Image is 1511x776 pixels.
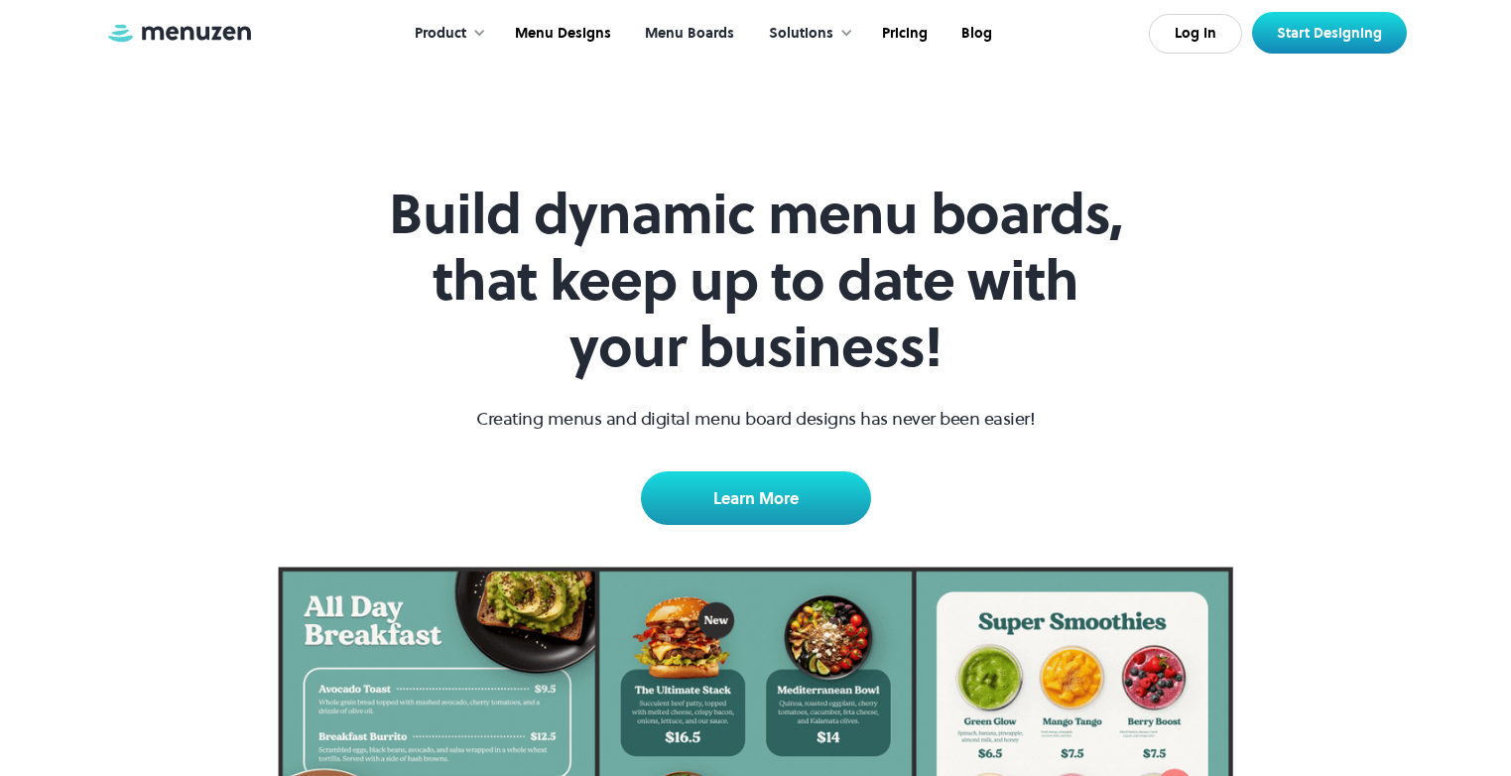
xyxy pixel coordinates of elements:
[863,3,943,65] a: Pricing
[641,471,871,525] a: Learn More
[395,3,496,65] div: Product
[476,405,1035,432] p: Creating menus and digital menu board designs has never been easier!
[943,3,1007,65] a: Blog
[769,23,833,45] div: Solutions
[626,3,749,65] a: Menu Boards
[1252,12,1407,54] a: Start Designing
[496,3,626,65] a: Menu Designs
[1149,14,1242,54] a: Log In
[415,23,466,45] div: Product
[749,3,863,65] div: Solutions
[375,181,1137,381] h1: Build dynamic menu boards, that keep up to date with your business!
